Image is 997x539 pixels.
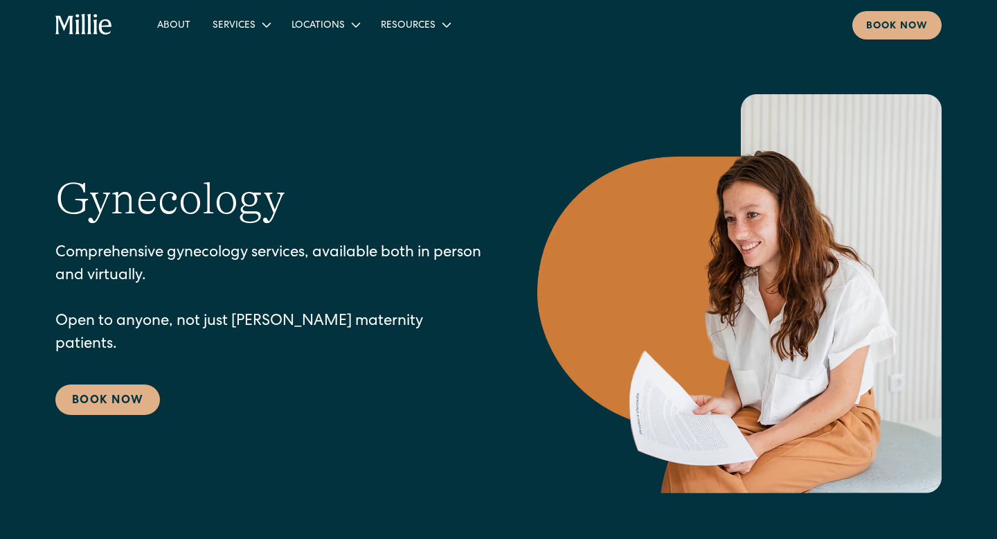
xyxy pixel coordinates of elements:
div: Book now [866,19,928,34]
a: Book Now [55,385,160,415]
h1: Gynecology [55,173,285,226]
div: Services [201,13,280,36]
a: home [55,14,113,36]
div: Services [213,19,255,33]
a: Book now [852,11,942,39]
div: Locations [280,13,370,36]
div: Resources [370,13,460,36]
a: About [146,13,201,36]
img: Smiling woman holding documents during a consultation, reflecting supportive guidance in maternit... [537,94,942,493]
p: Comprehensive gynecology services, available both in person and virtually. Open to anyone, not ju... [55,242,482,357]
div: Resources [381,19,435,33]
div: Locations [291,19,345,33]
